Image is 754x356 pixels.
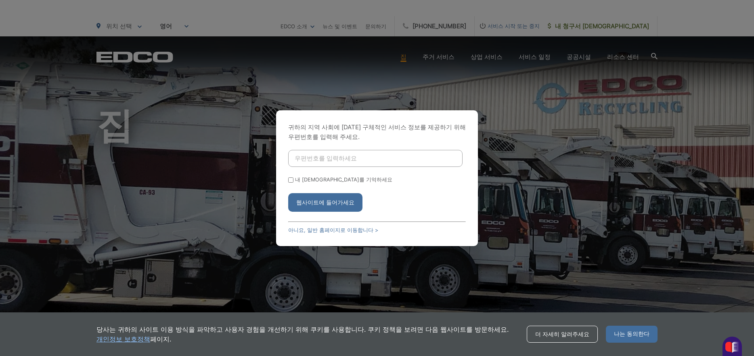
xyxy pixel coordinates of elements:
font: 웹사이트에 들어가세요 [296,199,354,206]
input: 우편번호를 입력하세요 [288,150,463,167]
font: 귀하의 지역 사회에 [DATE] 구체적인 서비스 정보를 제공하기 위해 우편번호를 입력해 주세요. [288,123,466,141]
a: 더 자세히 알려주세요 [527,326,598,343]
font: 당사는 귀하의 사이트 이용 방식을 파악하고 사용자 경험을 개선하기 위해 쿠키를 사용합니다. 쿠키 정책을 보려면 다음 웹사이트를 방문하세요. [96,325,509,333]
font: 아니요, 일반 홈페이지로 이동합니다 > [288,227,378,233]
font: 페이지. [150,335,171,343]
a: 아니요, 일반 홈페이지로 이동합니다 > [288,227,378,234]
font: 내 [DEMOGRAPHIC_DATA]를 기억하세요 [295,177,392,183]
button: 웹사이트에 들어가세요 [288,193,362,212]
font: 개인정보 보호정책 [96,335,150,343]
a: 개인정보 보호정책 [96,334,150,344]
